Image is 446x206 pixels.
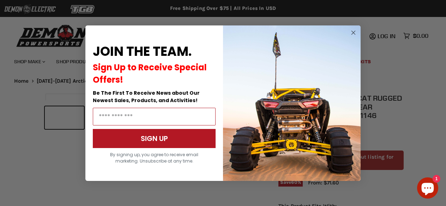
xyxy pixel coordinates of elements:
[93,129,216,148] button: SIGN UP
[93,42,192,60] span: JOIN THE TEAM.
[349,28,358,37] button: Close dialog
[223,25,361,181] img: a9095488-b6e7-41ba-879d-588abfab540b.jpeg
[93,89,200,104] span: Be The First To Receive News about Our Newest Sales, Products, and Activities!
[93,108,216,125] input: Email Address
[415,177,440,200] inbox-online-store-chat: Shopify online store chat
[110,152,198,164] span: By signing up, you agree to receive email marketing. Unsubscribe at any time.
[93,61,207,86] span: Sign Up to Receive Special Offers!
